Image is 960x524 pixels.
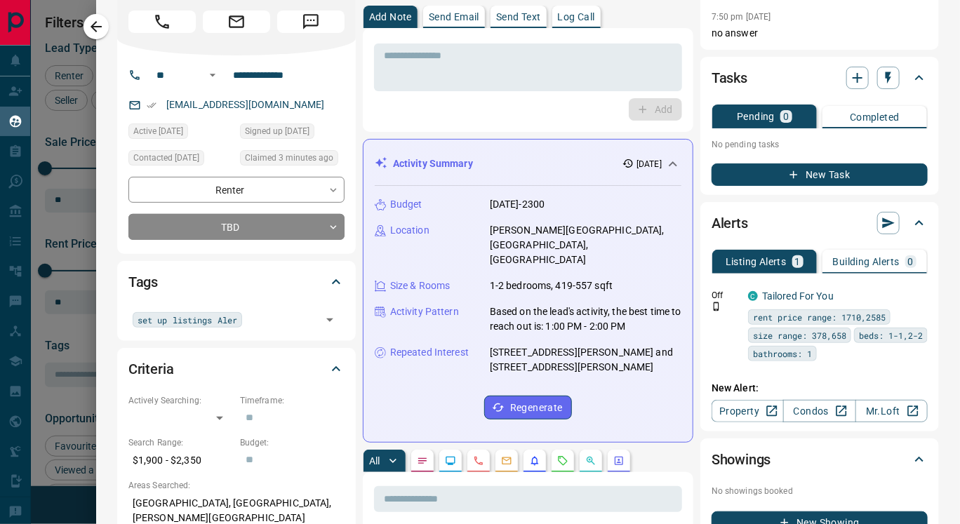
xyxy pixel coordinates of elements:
[203,11,270,33] span: Email
[128,449,233,472] p: $1,900 - $2,350
[240,123,345,143] div: Wed Aug 06 2025
[748,291,758,301] div: condos.ca
[783,400,855,422] a: Condos
[245,124,309,138] span: Signed up [DATE]
[712,206,928,240] div: Alerts
[712,302,721,311] svg: Push Notification Only
[490,345,681,375] p: [STREET_ADDRESS][PERSON_NAME] and [STREET_ADDRESS][PERSON_NAME]
[417,455,428,466] svg: Notes
[859,328,923,342] span: beds: 1-1,2-2
[484,396,572,419] button: Regenerate
[762,290,834,302] a: Tailored For You
[128,352,345,386] div: Criteria
[240,150,345,170] div: Tue Aug 12 2025
[390,278,451,293] p: Size & Rooms
[128,265,345,299] div: Tags
[128,11,196,33] span: Call
[712,289,740,302] p: Off
[128,214,345,240] div: TBD
[712,212,748,234] h2: Alerts
[390,304,459,319] p: Activity Pattern
[490,197,545,212] p: [DATE]-2300
[245,151,333,165] span: Claimed 3 minutes ago
[636,158,662,170] p: [DATE]
[375,151,681,177] div: Activity Summary[DATE]
[783,112,789,121] p: 0
[490,278,613,293] p: 1-2 bedrooms, 419-557 sqft
[128,436,233,449] p: Search Range:
[147,100,156,110] svg: Email Verified
[445,455,456,466] svg: Lead Browsing Activity
[833,257,900,267] p: Building Alerts
[128,150,233,170] div: Fri Aug 08 2025
[128,479,345,492] p: Areas Searched:
[613,455,625,466] svg: Agent Actions
[128,123,233,143] div: Fri Aug 08 2025
[393,156,473,171] p: Activity Summary
[558,12,595,22] p: Log Call
[369,456,380,466] p: All
[390,345,469,360] p: Repeated Interest
[712,67,747,89] h2: Tasks
[712,400,784,422] a: Property
[240,394,345,407] p: Timeframe:
[204,67,221,83] button: Open
[712,448,771,471] h2: Showings
[795,257,801,267] p: 1
[712,163,928,186] button: New Task
[277,11,345,33] span: Message
[473,455,484,466] svg: Calls
[737,112,775,121] p: Pending
[712,12,771,22] p: 7:50 pm [DATE]
[390,197,422,212] p: Budget
[712,485,928,497] p: No showings booked
[138,313,237,327] span: set up listings Aler
[429,12,479,22] p: Send Email
[320,310,340,330] button: Open
[128,177,345,203] div: Renter
[390,223,429,238] p: Location
[133,151,199,165] span: Contacted [DATE]
[496,12,541,22] p: Send Text
[712,26,928,41] p: no answer
[369,12,412,22] p: Add Note
[529,455,540,466] svg: Listing Alerts
[712,381,928,396] p: New Alert:
[753,328,846,342] span: size range: 378,658
[712,443,928,476] div: Showings
[166,99,325,110] a: [EMAIL_ADDRESS][DOMAIN_NAME]
[850,112,900,122] p: Completed
[133,124,183,138] span: Active [DATE]
[128,358,174,380] h2: Criteria
[585,455,596,466] svg: Opportunities
[240,436,345,449] p: Budget:
[726,257,787,267] p: Listing Alerts
[557,455,568,466] svg: Requests
[753,347,812,361] span: bathrooms: 1
[501,455,512,466] svg: Emails
[128,271,158,293] h2: Tags
[855,400,928,422] a: Mr.Loft
[128,394,233,407] p: Actively Searching:
[753,310,886,324] span: rent price range: 1710,2585
[712,134,928,155] p: No pending tasks
[712,61,928,95] div: Tasks
[490,304,681,334] p: Based on the lead's activity, the best time to reach out is: 1:00 PM - 2:00 PM
[908,257,914,267] p: 0
[490,223,681,267] p: [PERSON_NAME][GEOGRAPHIC_DATA], [GEOGRAPHIC_DATA], [GEOGRAPHIC_DATA]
